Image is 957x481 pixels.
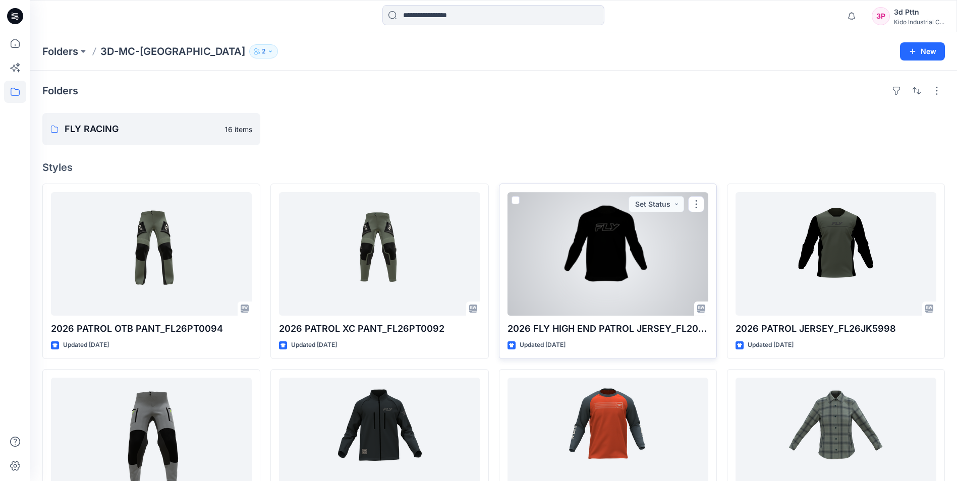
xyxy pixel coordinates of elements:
a: FLY RACING16 items [42,113,260,145]
button: New [900,42,945,61]
h4: Folders [42,85,78,97]
p: FLY RACING [65,122,218,136]
div: 3d Pttn [894,6,944,18]
p: Updated [DATE] [63,340,109,350]
a: 2026 PATROL XC PANT_FL26PT0092 [279,192,480,316]
a: Folders [42,44,78,58]
p: 16 items [224,124,252,135]
div: Kido Industrial C... [894,18,944,26]
p: Updated [DATE] [748,340,794,350]
div: 3P [872,7,890,25]
h4: Styles [42,161,945,173]
p: 2026 PATROL JERSEY_FL26JK5998 [736,322,936,336]
p: 2026 PATROL XC PANT_FL26PT0092 [279,322,480,336]
button: 2 [249,44,278,58]
p: 2 [262,46,265,57]
p: Updated [DATE] [291,340,337,350]
p: 2026 FLY HIGH END PATROL JERSEY_FL20JK5969 [508,322,708,336]
a: 2026 PATROL JERSEY_FL26JK5998 [736,192,936,316]
a: 2026 FLY HIGH END PATROL JERSEY_FL20JK5969 [508,192,708,316]
p: Updated [DATE] [520,340,566,350]
p: 3D-MC-[GEOGRAPHIC_DATA] [100,44,245,58]
p: 2026 PATROL OTB PANT_FL26PT0094 [51,322,252,336]
a: 2026 PATROL OTB PANT_FL26PT0094 [51,192,252,316]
